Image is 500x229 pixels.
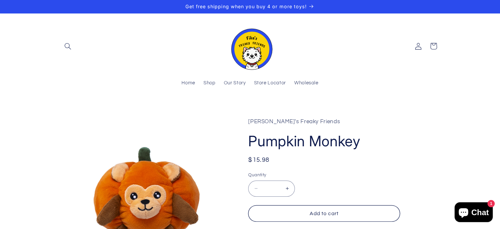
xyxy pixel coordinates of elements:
[60,39,75,54] summary: Search
[248,117,440,127] p: [PERSON_NAME]'s Freaky Friends
[181,80,195,86] span: Home
[224,80,246,86] span: Our Story
[248,132,440,151] h1: Pumpkin Monkey
[248,172,400,178] label: Quantity
[250,76,290,91] a: Store Locator
[225,20,276,72] a: Fika's Freaky Friends
[248,156,269,165] span: $15.98
[199,76,220,91] a: Shop
[185,4,307,9] span: Get free shipping when you buy 4 or more toys!
[254,80,286,86] span: Store Locator
[220,76,250,91] a: Our Story
[453,202,495,224] inbox-online-store-chat: Shopify online store chat
[294,80,319,86] span: Wholesale
[290,76,322,91] a: Wholesale
[248,205,400,221] button: Add to cart
[178,76,200,91] a: Home
[227,23,273,70] img: Fika's Freaky Friends
[203,80,216,86] span: Shop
